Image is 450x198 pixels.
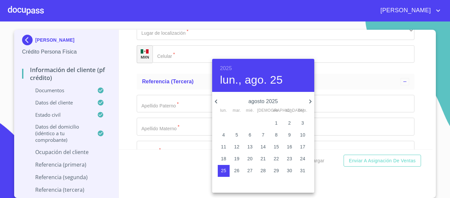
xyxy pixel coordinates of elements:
span: dom. [297,107,309,114]
button: 4 [218,129,230,141]
p: 7 [262,132,265,138]
button: 26 [231,165,243,177]
span: vie. [270,107,282,114]
button: 22 [270,153,282,165]
button: 6 [244,129,256,141]
button: 12 [231,141,243,153]
button: 2025 [220,64,232,73]
p: 21 [261,155,266,162]
p: 18 [221,155,226,162]
button: 13 [244,141,256,153]
button: 25 [218,165,230,177]
button: 21 [257,153,269,165]
button: lun., ago. 25 [220,73,283,87]
p: 29 [274,167,279,174]
p: 27 [247,167,253,174]
button: 20 [244,153,256,165]
p: 31 [300,167,305,174]
p: 16 [287,143,292,150]
button: 8 [270,129,282,141]
p: 30 [287,167,292,174]
p: 24 [300,155,305,162]
span: [DEMOGRAPHIC_DATA]. [257,107,269,114]
p: 3 [301,120,304,126]
button: 28 [257,165,269,177]
button: 3 [297,117,309,129]
p: 19 [234,155,239,162]
button: 1 [270,117,282,129]
p: 12 [234,143,239,150]
button: 19 [231,153,243,165]
button: 7 [257,129,269,141]
button: 15 [270,141,282,153]
button: 14 [257,141,269,153]
button: 5 [231,129,243,141]
span: mié. [244,107,256,114]
p: 4 [222,132,225,138]
button: 9 [284,129,295,141]
p: 28 [261,167,266,174]
p: 8 [275,132,278,138]
p: 1 [275,120,278,126]
p: agosto 2025 [220,98,306,105]
p: 9 [288,132,291,138]
button: 11 [218,141,230,153]
button: 24 [297,153,309,165]
button: 17 [297,141,309,153]
p: 13 [247,143,253,150]
p: 20 [247,155,253,162]
p: 14 [261,143,266,150]
button: 31 [297,165,309,177]
p: 5 [236,132,238,138]
button: 10 [297,129,309,141]
button: 18 [218,153,230,165]
button: 23 [284,153,295,165]
button: 27 [244,165,256,177]
span: sáb. [284,107,295,114]
button: 16 [284,141,295,153]
button: 29 [270,165,282,177]
p: 26 [234,167,239,174]
p: 6 [249,132,251,138]
p: 11 [221,143,226,150]
p: 15 [274,143,279,150]
button: 2 [284,117,295,129]
button: 30 [284,165,295,177]
p: 25 [221,167,226,174]
p: 22 [274,155,279,162]
p: 10 [300,132,305,138]
span: lun. [218,107,230,114]
p: 2 [288,120,291,126]
p: 17 [300,143,305,150]
p: 23 [287,155,292,162]
span: mar. [231,107,243,114]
